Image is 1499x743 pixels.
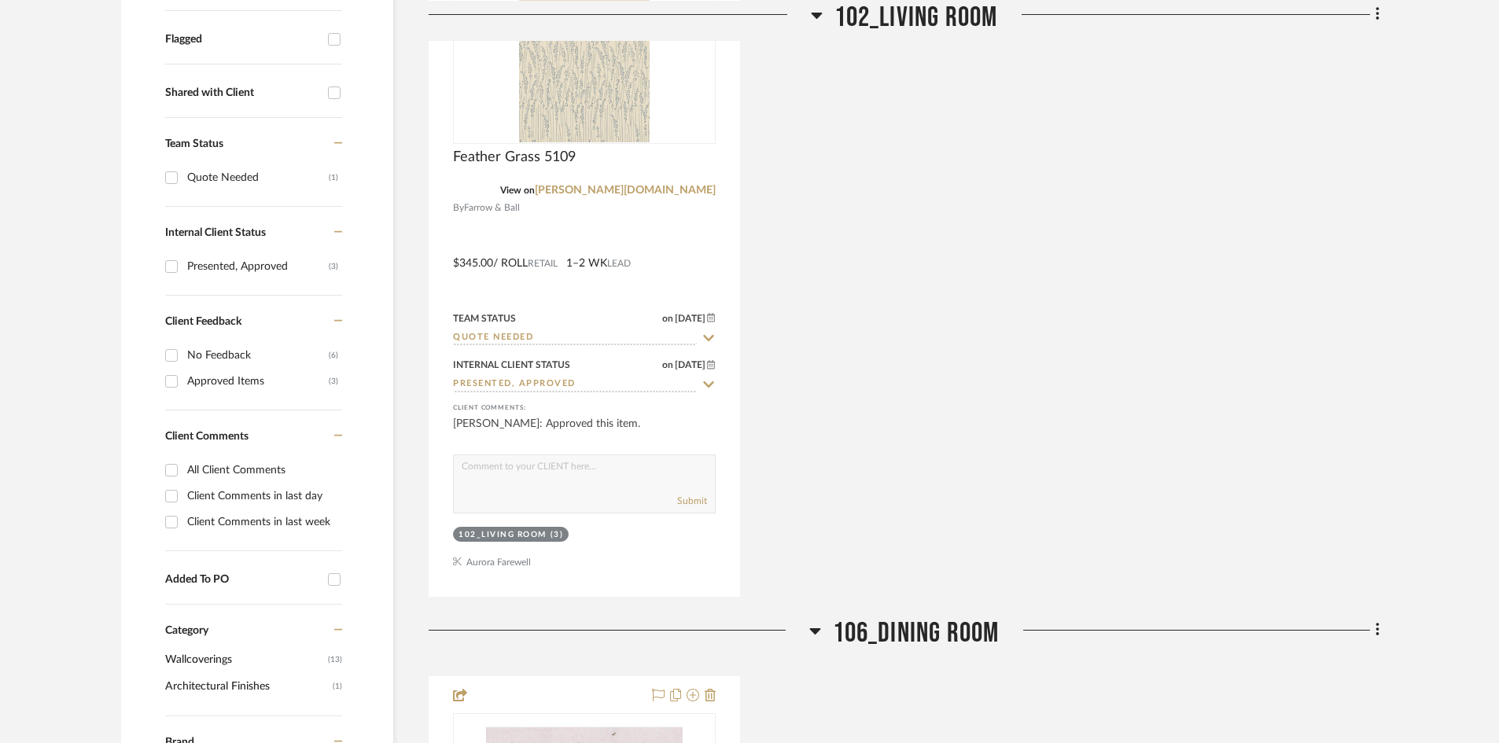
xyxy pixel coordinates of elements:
[187,369,329,394] div: Approved Items
[165,86,320,100] div: Shared with Client
[187,484,338,509] div: Client Comments in last day
[187,458,338,483] div: All Client Comments
[329,343,338,368] div: (6)
[329,165,338,190] div: (1)
[187,165,329,190] div: Quote Needed
[329,254,338,279] div: (3)
[165,624,208,638] span: Category
[333,674,342,699] span: (1)
[833,616,1000,650] span: 106_Dining Room
[187,254,329,279] div: Presented, Approved
[677,494,707,508] button: Submit
[662,360,673,370] span: on
[673,359,707,370] span: [DATE]
[453,149,576,166] span: Feather Grass 5109
[673,313,707,324] span: [DATE]
[187,509,338,535] div: Client Comments in last week
[535,185,716,196] a: [PERSON_NAME][DOMAIN_NAME]
[187,343,329,368] div: No Feedback
[165,646,324,673] span: Wallcoverings
[165,33,320,46] div: Flagged
[165,573,320,587] div: Added To PO
[165,316,241,327] span: Client Feedback
[453,311,516,326] div: Team Status
[453,331,697,346] input: Type to Search…
[165,227,266,238] span: Internal Client Status
[662,314,673,323] span: on
[459,529,547,541] div: 102_Living Room
[328,647,342,672] span: (13)
[464,200,520,215] span: Farrow & Ball
[165,431,249,442] span: Client Comments
[453,377,697,392] input: Type to Search…
[453,200,464,215] span: By
[453,358,570,372] div: Internal Client Status
[500,186,535,195] span: View on
[453,416,716,447] div: [PERSON_NAME]: Approved this item.
[165,673,329,700] span: Architectural Finishes
[329,369,338,394] div: (3)
[165,138,223,149] span: Team Status
[551,529,564,541] div: (3)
